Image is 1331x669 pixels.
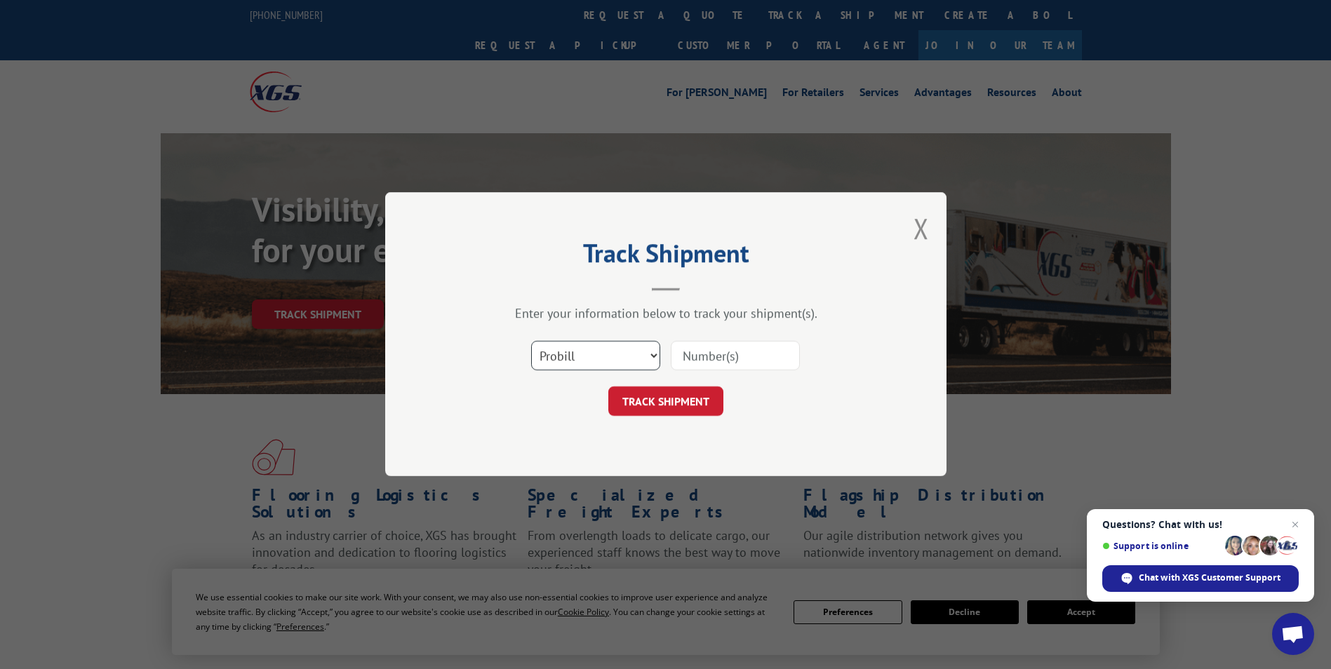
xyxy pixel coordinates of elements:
[1139,572,1280,584] span: Chat with XGS Customer Support
[914,210,929,247] button: Close modal
[671,342,800,371] input: Number(s)
[1272,613,1314,655] div: Open chat
[455,306,876,322] div: Enter your information below to track your shipment(s).
[1102,541,1220,551] span: Support is online
[455,243,876,270] h2: Track Shipment
[1102,565,1299,592] div: Chat with XGS Customer Support
[608,387,723,417] button: TRACK SHIPMENT
[1102,519,1299,530] span: Questions? Chat with us!
[1287,516,1304,533] span: Close chat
